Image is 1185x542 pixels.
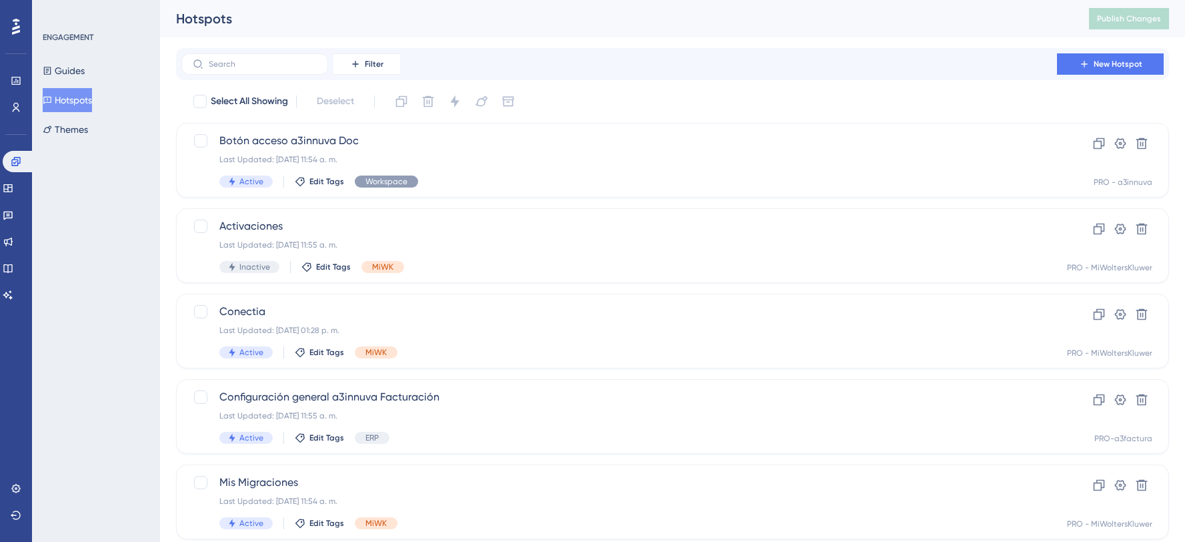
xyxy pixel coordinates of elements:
[176,9,1056,28] div: Hotspots
[295,176,344,187] button: Edit Tags
[365,176,407,187] span: Workspace
[309,433,344,443] span: Edit Tags
[1057,53,1164,75] button: New Hotspot
[209,59,317,69] input: Search
[219,325,1019,336] div: Last Updated: [DATE] 01:28 p. m.
[1067,519,1152,529] div: PRO - MiWoltersKluwer
[239,433,263,443] span: Active
[219,411,1019,421] div: Last Updated: [DATE] 11:55 a. m.
[219,475,1019,491] span: Mis Migraciones
[211,93,288,109] span: Select All Showing
[317,93,354,109] span: Deselect
[219,154,1019,165] div: Last Updated: [DATE] 11:54 a. m.
[1094,433,1152,444] div: PRO-a3factura
[1097,13,1161,24] span: Publish Changes
[309,347,344,358] span: Edit Tags
[239,347,263,358] span: Active
[1094,177,1152,188] div: PRO - a3innuva
[219,133,1019,149] span: Botón acceso a3innuva Doc
[295,518,344,529] button: Edit Tags
[219,389,1019,405] span: Configuración general a3innuva Facturación
[43,32,93,43] div: ENGAGEMENT
[43,117,88,142] button: Themes
[365,347,387,358] span: MiWK
[219,218,1019,234] span: Activaciones
[1094,59,1142,69] span: New Hotspot
[1067,348,1152,358] div: PRO - MiWoltersKluwer
[309,518,344,529] span: Edit Tags
[43,59,85,83] button: Guides
[372,262,393,272] span: MiWK
[365,518,387,529] span: MiWK
[301,262,351,272] button: Edit Tags
[219,304,1019,320] span: Conectia
[239,262,270,272] span: Inactive
[1089,8,1169,29] button: Publish Changes
[316,262,351,272] span: Edit Tags
[305,89,366,113] button: Deselect
[295,347,344,358] button: Edit Tags
[219,240,1019,250] div: Last Updated: [DATE] 11:55 a. m.
[239,176,263,187] span: Active
[333,53,400,75] button: Filter
[219,496,1019,507] div: Last Updated: [DATE] 11:54 a. m.
[365,59,383,69] span: Filter
[239,518,263,529] span: Active
[1067,262,1152,273] div: PRO - MiWoltersKluwer
[365,433,379,443] span: ERP
[43,88,92,112] button: Hotspots
[295,433,344,443] button: Edit Tags
[309,176,344,187] span: Edit Tags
